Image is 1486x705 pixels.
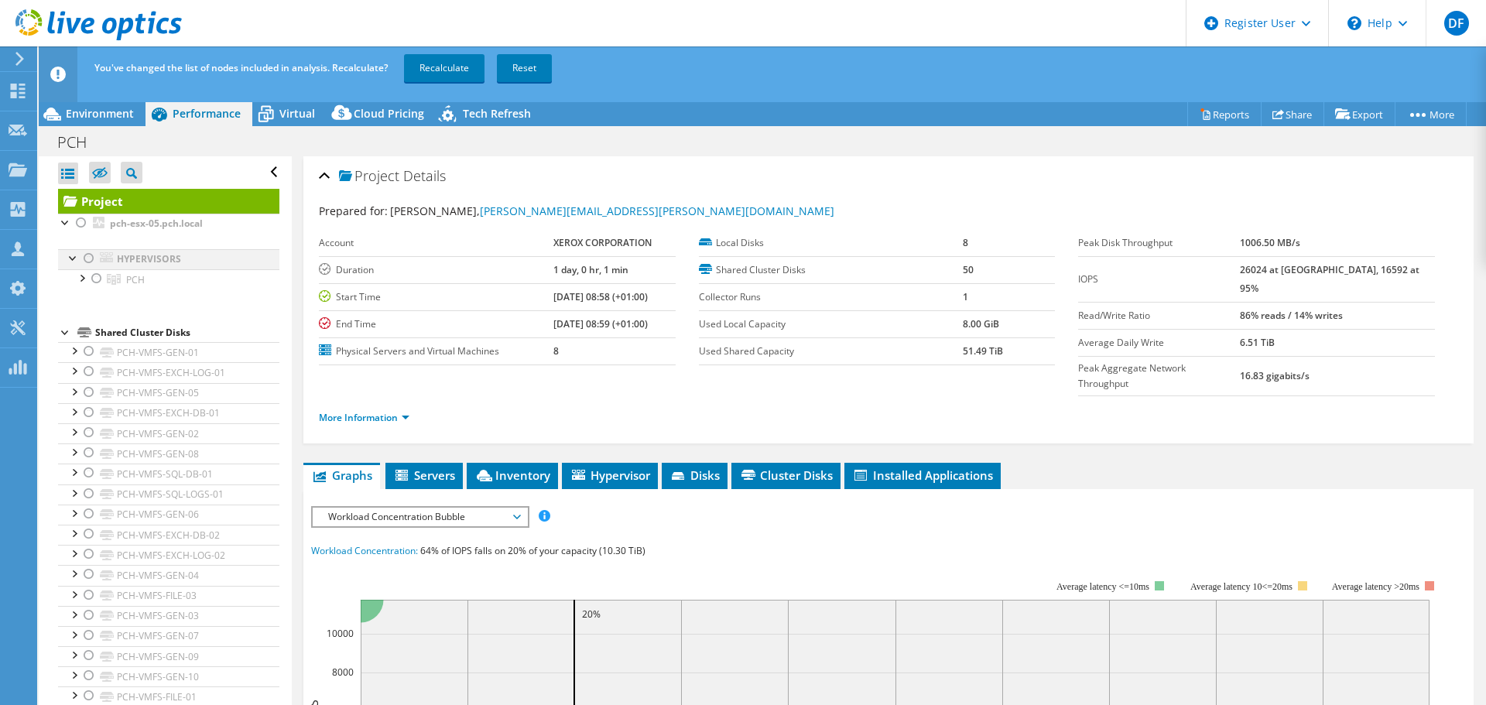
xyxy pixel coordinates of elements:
[480,204,834,218] a: [PERSON_NAME][EMAIL_ADDRESS][PERSON_NAME][DOMAIN_NAME]
[58,189,279,214] a: Project
[66,106,134,121] span: Environment
[1240,263,1419,295] b: 26024 at [GEOGRAPHIC_DATA], 16592 at 95%
[699,317,963,332] label: Used Local Capacity
[95,323,279,342] div: Shared Cluster Disks
[319,204,388,218] label: Prepared for:
[963,317,999,330] b: 8.00 GiB
[1078,335,1240,351] label: Average Daily Write
[58,464,279,484] a: PCH-VMFS-SQL-DB-01
[463,106,531,121] span: Tech Refresh
[50,134,111,151] h1: PCH
[58,505,279,525] a: PCH-VMFS-GEN-06
[1078,361,1240,392] label: Peak Aggregate Network Throughput
[1078,235,1240,251] label: Peak Disk Throughput
[1078,272,1240,287] label: IOPS
[58,403,279,423] a: PCH-VMFS-EXCH-DB-01
[58,525,279,545] a: PCH-VMFS-EXCH-DB-02
[58,545,279,565] a: PCH-VMFS-EXCH-LOG-02
[553,263,628,276] b: 1 day, 0 hr, 1 min
[58,443,279,464] a: PCH-VMFS-GEN-08
[497,54,552,82] a: Reset
[319,235,553,251] label: Account
[58,249,279,269] a: Hypervisors
[1323,102,1395,126] a: Export
[420,544,645,557] span: 64% of IOPS falls on 20% of your capacity (10.30 TiB)
[58,423,279,443] a: PCH-VMFS-GEN-02
[404,54,484,82] a: Recalculate
[390,204,834,218] span: [PERSON_NAME],
[570,467,650,483] span: Hypervisor
[58,626,279,646] a: PCH-VMFS-GEN-07
[58,606,279,626] a: PCH-VMFS-GEN-03
[963,263,974,276] b: 50
[311,544,418,557] span: Workload Concentration:
[339,169,399,184] span: Project
[1261,102,1324,126] a: Share
[311,467,372,483] span: Graphs
[553,290,648,303] b: [DATE] 08:58 (+01:00)
[393,467,455,483] span: Servers
[319,411,409,424] a: More Information
[474,467,550,483] span: Inventory
[126,273,145,286] span: PCH
[403,166,446,185] span: Details
[1187,102,1262,126] a: Reports
[852,467,993,483] span: Installed Applications
[58,362,279,382] a: PCH-VMFS-EXCH-LOG-01
[58,565,279,585] a: PCH-VMFS-GEN-04
[319,289,553,305] label: Start Time
[553,317,648,330] b: [DATE] 08:59 (+01:00)
[699,262,963,278] label: Shared Cluster Disks
[1190,581,1293,592] tspan: Average latency 10<=20ms
[319,344,553,359] label: Physical Servers and Virtual Machines
[1332,581,1419,592] text: Average latency >20ms
[1240,309,1343,322] b: 86% reads / 14% writes
[963,236,968,249] b: 8
[332,666,354,679] text: 8000
[173,106,241,121] span: Performance
[58,342,279,362] a: PCH-VMFS-GEN-01
[94,61,388,74] span: You've changed the list of nodes included in analysis. Recalculate?
[1395,102,1467,126] a: More
[58,646,279,666] a: PCH-VMFS-GEN-09
[553,236,652,249] b: XEROX CORPORATION
[582,607,601,621] text: 20%
[319,262,553,278] label: Duration
[699,289,963,305] label: Collector Runs
[963,290,968,303] b: 1
[327,627,354,640] text: 10000
[354,106,424,121] span: Cloud Pricing
[58,383,279,403] a: PCH-VMFS-GEN-05
[1240,336,1275,349] b: 6.51 TiB
[963,344,1003,358] b: 51.49 TiB
[1347,16,1361,30] svg: \n
[110,217,203,230] b: pch-esx-05.pch.local
[1444,11,1469,36] span: DF
[1240,369,1310,382] b: 16.83 gigabits/s
[1056,581,1149,592] tspan: Average latency <=10ms
[58,586,279,606] a: PCH-VMFS-FILE-03
[58,484,279,505] a: PCH-VMFS-SQL-LOGS-01
[553,344,559,358] b: 8
[320,508,519,526] span: Workload Concentration Bubble
[58,269,279,289] a: PCH
[669,467,720,483] span: Disks
[699,235,963,251] label: Local Disks
[1078,308,1240,323] label: Read/Write Ratio
[58,666,279,686] a: PCH-VMFS-GEN-10
[319,317,553,332] label: End Time
[699,344,963,359] label: Used Shared Capacity
[58,214,279,234] a: pch-esx-05.pch.local
[279,106,315,121] span: Virtual
[1240,236,1300,249] b: 1006.50 MB/s
[739,467,833,483] span: Cluster Disks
